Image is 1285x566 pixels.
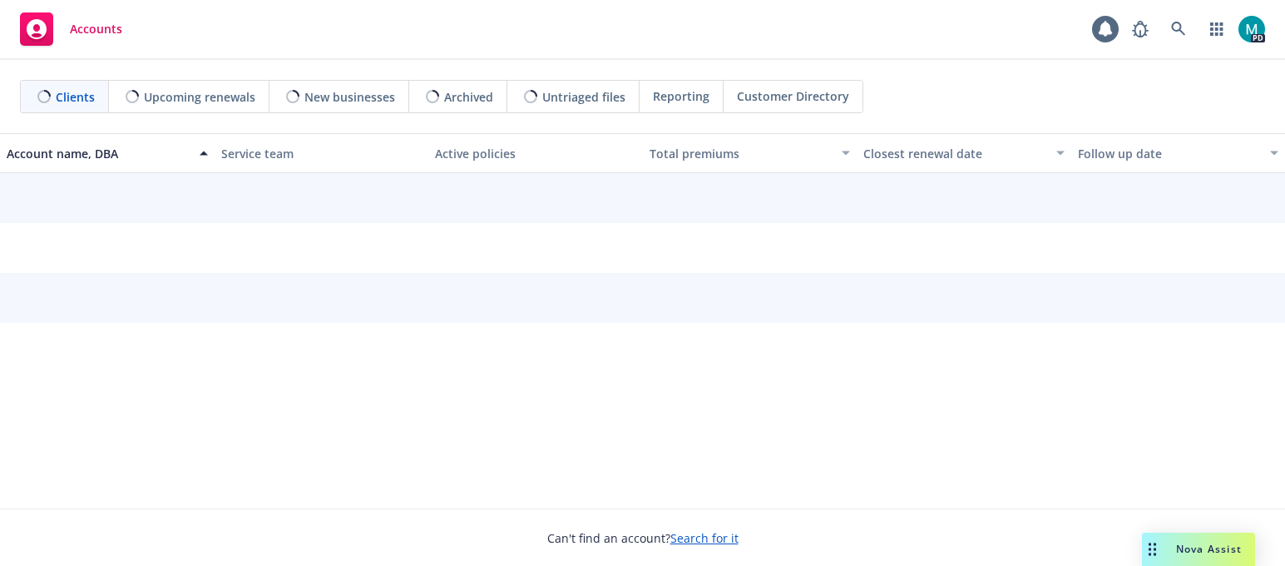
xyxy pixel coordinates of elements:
button: Active policies [428,133,643,173]
div: Closest renewal date [863,145,1046,162]
span: Nova Assist [1176,542,1242,556]
span: Accounts [70,22,122,36]
div: Drag to move [1142,533,1163,566]
span: Customer Directory [737,87,849,105]
span: Archived [444,88,493,106]
button: Service team [215,133,429,173]
span: Upcoming renewals [144,88,255,106]
span: Clients [56,88,95,106]
a: Accounts [13,6,129,52]
a: Search for it [670,530,739,546]
a: Report a Bug [1124,12,1157,46]
div: Active policies [435,145,636,162]
span: Reporting [653,87,709,105]
div: Follow up date [1078,145,1261,162]
div: Account name, DBA [7,145,190,162]
button: Closest renewal date [857,133,1071,173]
button: Nova Assist [1142,533,1255,566]
a: Switch app [1200,12,1233,46]
img: photo [1238,16,1265,42]
a: Search [1162,12,1195,46]
span: New businesses [304,88,395,106]
div: Total premiums [650,145,833,162]
span: Can't find an account? [547,529,739,547]
div: Service team [221,145,423,162]
span: Untriaged files [542,88,625,106]
button: Total premiums [643,133,857,173]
